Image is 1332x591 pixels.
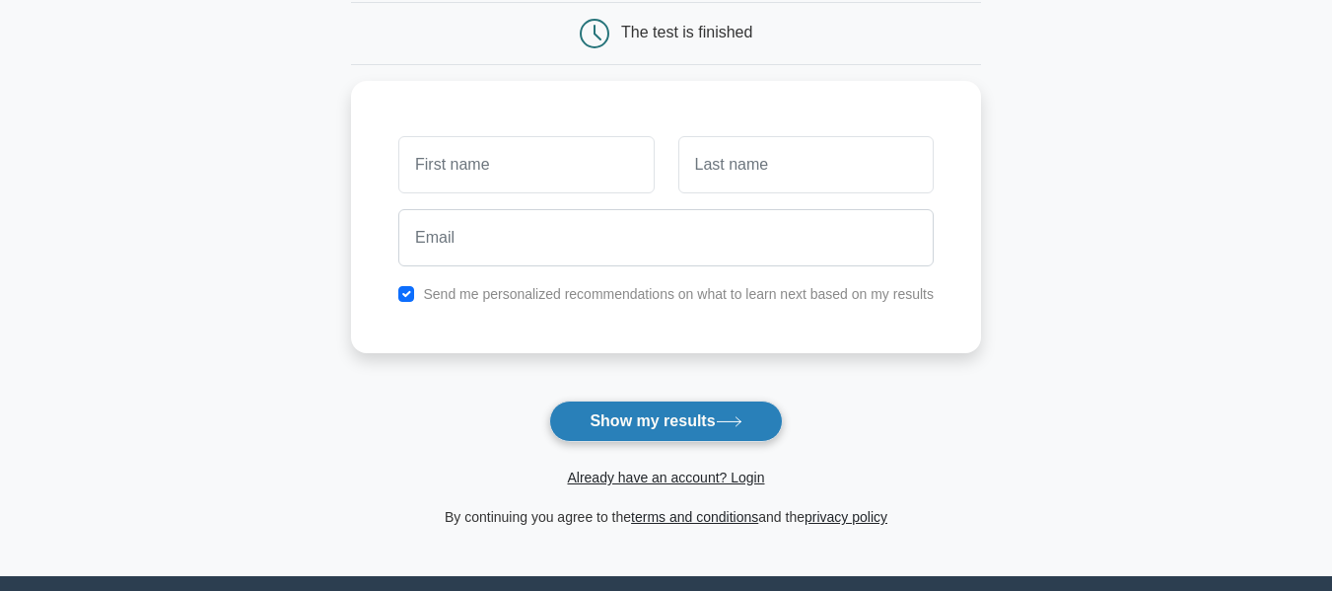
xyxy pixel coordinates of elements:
[339,505,993,529] div: By continuing you agree to the and the
[621,24,752,40] div: The test is finished
[805,509,887,525] a: privacy policy
[398,136,654,193] input: First name
[398,209,934,266] input: Email
[549,401,782,442] button: Show my results
[423,286,934,302] label: Send me personalized recommendations on what to learn next based on my results
[567,470,764,485] a: Already have an account? Login
[631,509,758,525] a: terms and conditions
[678,136,934,193] input: Last name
